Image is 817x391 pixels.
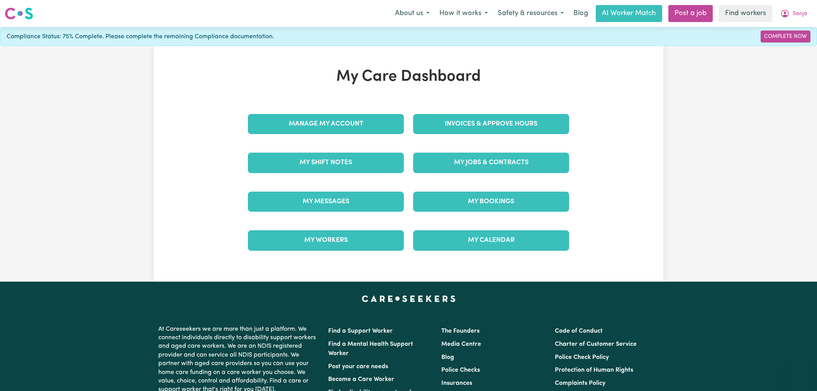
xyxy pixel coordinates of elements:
h1: My Care Dashboard [243,68,574,86]
a: My Workers [248,230,404,250]
a: Manage My Account [248,114,404,134]
a: My Shift Notes [248,153,404,173]
a: Find workers [719,5,772,22]
a: Complaints Policy [555,380,605,386]
span: Sanja [793,10,807,18]
a: Careseekers logo [5,5,33,22]
a: Become a Care Worker [328,376,394,382]
button: About us [390,5,434,22]
button: Safety & resources [493,5,569,22]
a: Media Centre [441,341,481,347]
a: My Bookings [413,192,569,212]
a: The Founders [441,328,480,334]
a: Post a job [668,5,713,22]
a: Blog [569,5,593,22]
span: Compliance Status: 75% Complete. Please complete the remaining Compliance documentation. [7,32,274,41]
a: Find a Mental Health Support Worker [328,341,413,357]
a: AI Worker Match [596,5,662,22]
a: Protection of Human Rights [555,367,633,373]
iframe: Button to launch messaging window [786,360,811,385]
button: How it works [434,5,493,22]
a: My Calendar [413,230,569,250]
a: Insurances [441,380,472,386]
a: Code of Conduct [555,328,603,334]
a: My Jobs & Contracts [413,153,569,173]
a: My Messages [248,192,404,212]
a: Find a Support Worker [328,328,393,334]
a: Careseekers home page [362,296,456,302]
a: Complete Now [761,31,810,42]
a: Police Check Policy [555,354,609,360]
a: Post your care needs [328,364,388,370]
a: Blog [441,354,454,360]
button: My Account [775,5,812,22]
a: Charter of Customer Service [555,341,637,347]
a: Police Checks [441,367,480,373]
img: Careseekers logo [5,7,33,20]
a: Invoices & Approve Hours [413,114,569,134]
